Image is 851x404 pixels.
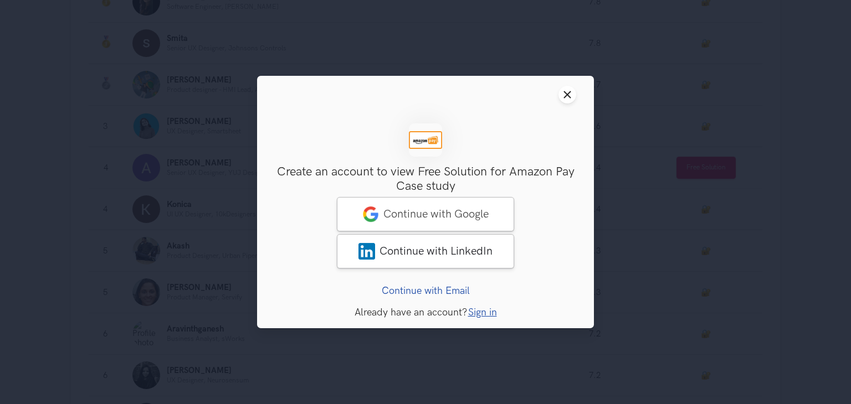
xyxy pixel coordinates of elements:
[380,245,493,258] span: Continue with LinkedIn
[468,307,497,318] a: Sign in
[355,307,467,318] span: Already have an account?
[362,206,379,222] img: google
[337,234,514,268] a: LinkedInContinue with LinkedIn
[382,285,470,297] a: Continue with Email
[337,197,514,231] a: googleContinue with Google
[358,243,375,260] img: LinkedIn
[383,208,489,221] span: Continue with Google
[275,165,576,194] h3: Create an account to view Free Solution for Amazon Pay Case study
